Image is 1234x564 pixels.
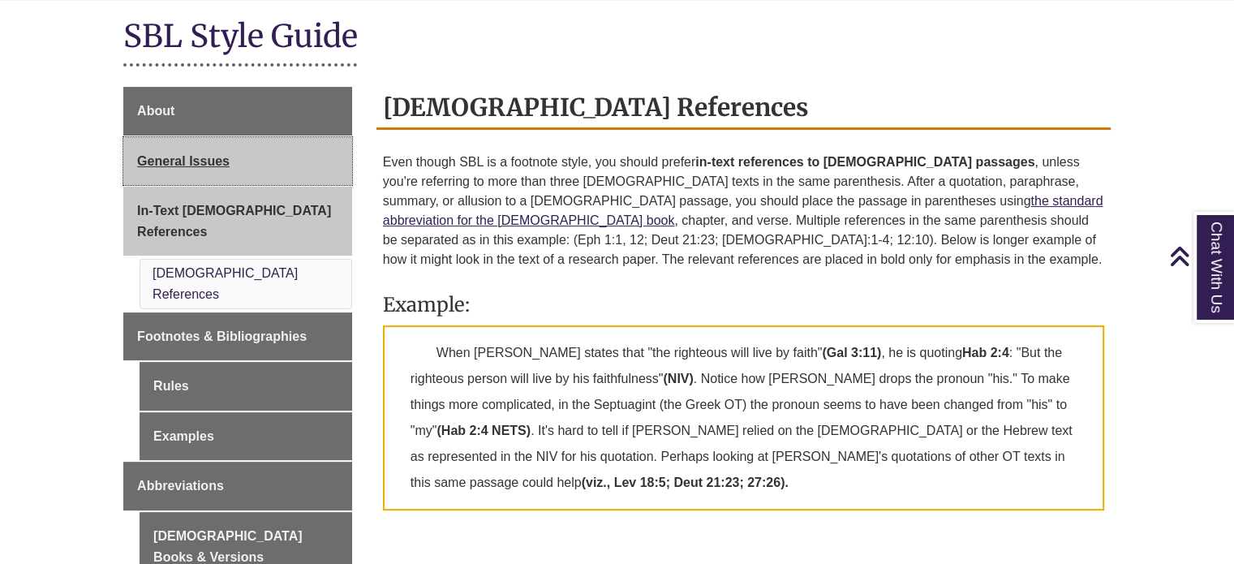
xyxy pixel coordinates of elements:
p: Even though SBL is a footnote style, you should prefer , unless you're referring to more than thr... [383,146,1104,276]
h1: SBL Style Guide [123,16,1111,59]
span: General Issues [137,154,230,168]
a: Examples [140,412,352,461]
strong: (Gal 3:11) [822,346,881,359]
a: Footnotes & Bibliographies [123,312,352,361]
a: [DEMOGRAPHIC_DATA] References [153,266,298,301]
a: Abbreviations [123,462,352,510]
span: Footnotes & Bibliographies [137,329,307,343]
h2: [DEMOGRAPHIC_DATA] References [376,87,1111,130]
span: About [137,104,174,118]
strong: Hab 2:4 [962,346,1009,359]
a: In-Text [DEMOGRAPHIC_DATA] References [123,187,352,256]
a: General Issues [123,137,352,186]
span: Abbreviations [137,479,224,493]
strong: (Hab 2:4 NETS) [436,424,531,437]
a: Back to Top [1169,245,1230,267]
a: Rules [140,362,352,411]
strong: (viz., Lev 18:5; Deut 21:23; 27:26). [582,476,789,489]
strong: in-text references to [DEMOGRAPHIC_DATA] passages [695,155,1034,169]
a: About [123,87,352,136]
h3: Example: [383,292,1104,317]
span: In-Text [DEMOGRAPHIC_DATA] References [137,204,331,239]
strong: (NIV) [663,372,693,385]
p: When [PERSON_NAME] states that "the righteous will live by faith" , he is quoting : "But the righ... [383,325,1104,510]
